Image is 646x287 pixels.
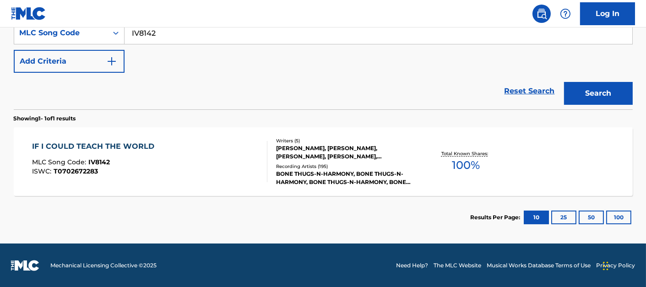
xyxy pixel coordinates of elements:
[579,211,604,224] button: 50
[14,50,125,73] button: Add Criteria
[50,261,157,270] span: Mechanical Licensing Collective © 2025
[11,260,39,271] img: logo
[434,261,481,270] a: The MLC Website
[276,144,414,161] div: [PERSON_NAME], [PERSON_NAME], [PERSON_NAME], [PERSON_NAME], [PERSON_NAME]
[500,81,559,101] a: Reset Search
[20,27,102,38] div: MLC Song Code
[276,137,414,144] div: Writers ( 5 )
[276,170,414,186] div: BONE THUGS-N-HARMONY, BONE THUGS-N-HARMONY, BONE THUGS-N-HARMONY, BONE THUGS-N-HARMONY, BONE THUG...
[596,261,635,270] a: Privacy Policy
[14,22,633,109] form: Search Form
[396,261,428,270] a: Need Help?
[471,213,523,222] p: Results Per Page:
[556,5,575,23] div: Help
[32,158,88,166] span: MLC Song Code :
[14,127,633,196] a: IF I COULD TEACH THE WORLDMLC Song Code:IV8142ISWC:T0702672283Writers (5)[PERSON_NAME], [PERSON_N...
[32,141,159,152] div: IF I COULD TEACH THE WORLD
[276,163,414,170] div: Recording Artists ( 195 )
[532,5,551,23] a: Public Search
[11,7,46,20] img: MLC Logo
[603,252,608,280] div: Drag
[560,8,571,19] img: help
[441,150,490,157] p: Total Known Shares:
[564,82,633,105] button: Search
[487,261,591,270] a: Musical Works Database Terms of Use
[580,2,635,25] a: Log In
[524,211,549,224] button: 10
[14,114,76,123] p: Showing 1 - 1 of 1 results
[606,211,631,224] button: 100
[32,167,54,175] span: ISWC :
[536,8,547,19] img: search
[551,211,576,224] button: 25
[452,157,480,173] span: 100 %
[600,243,646,287] iframe: Chat Widget
[88,158,110,166] span: IV8142
[106,56,117,67] img: 9d2ae6d4665cec9f34b9.svg
[54,167,98,175] span: T0702672283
